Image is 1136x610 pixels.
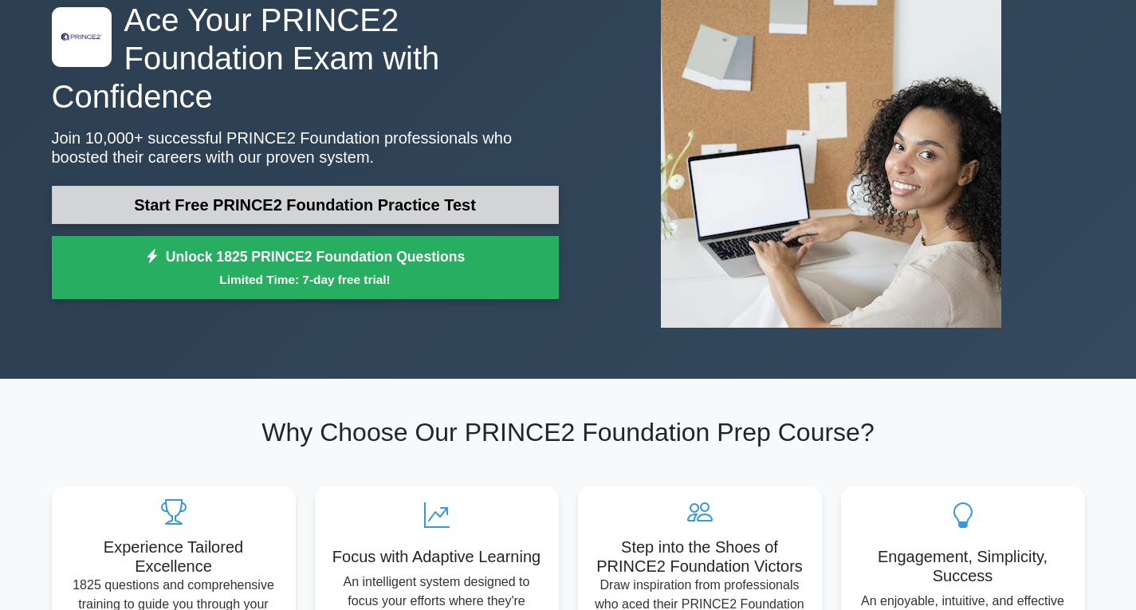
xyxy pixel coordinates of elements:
[65,537,283,576] h5: Experience Tailored Excellence
[52,1,559,116] h1: Ace Your PRINCE2 Foundation Exam with Confidence
[72,270,539,289] small: Limited Time: 7-day free trial!
[52,236,559,300] a: Unlock 1825 PRINCE2 Foundation QuestionsLimited Time: 7-day free trial!
[591,537,809,576] h5: Step into the Shoes of PRINCE2 Foundation Victors
[328,547,546,566] h5: Focus with Adaptive Learning
[52,417,1085,447] h2: Why Choose Our PRINCE2 Foundation Prep Course?
[854,547,1072,585] h5: Engagement, Simplicity, Success
[52,186,559,224] a: Start Free PRINCE2 Foundation Practice Test
[52,128,559,167] p: Join 10,000+ successful PRINCE2 Foundation professionals who boosted their careers with our prove...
